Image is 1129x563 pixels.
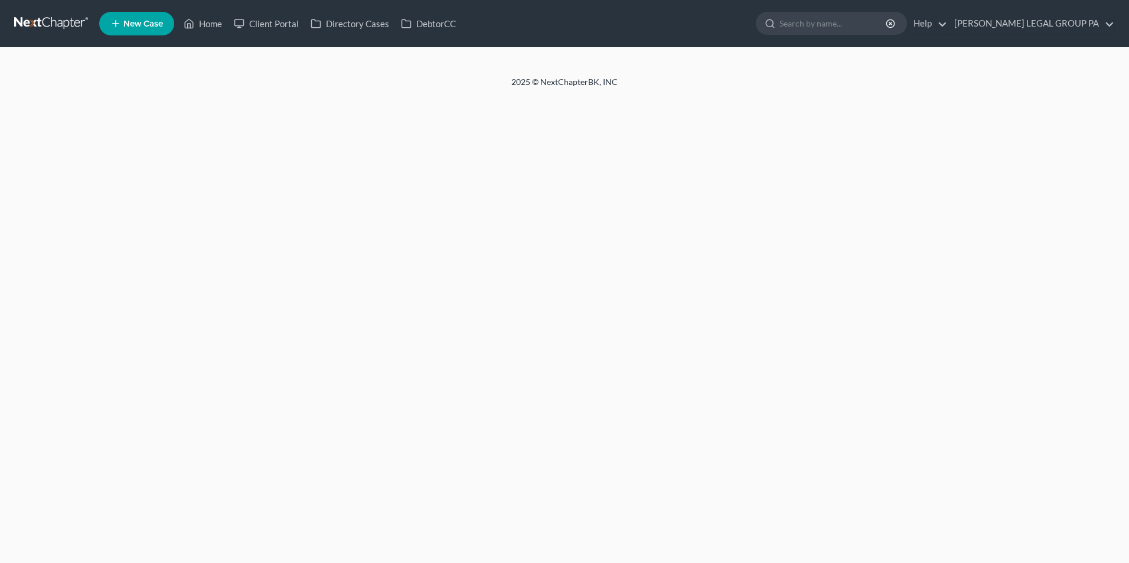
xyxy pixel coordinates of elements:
div: 2025 © NextChapterBK, INC [228,76,901,97]
a: Home [178,13,228,34]
a: [PERSON_NAME] LEGAL GROUP PA [948,13,1114,34]
a: DebtorCC [395,13,462,34]
a: Help [908,13,947,34]
span: New Case [123,19,163,28]
a: Client Portal [228,13,305,34]
a: Directory Cases [305,13,395,34]
input: Search by name... [779,12,887,34]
